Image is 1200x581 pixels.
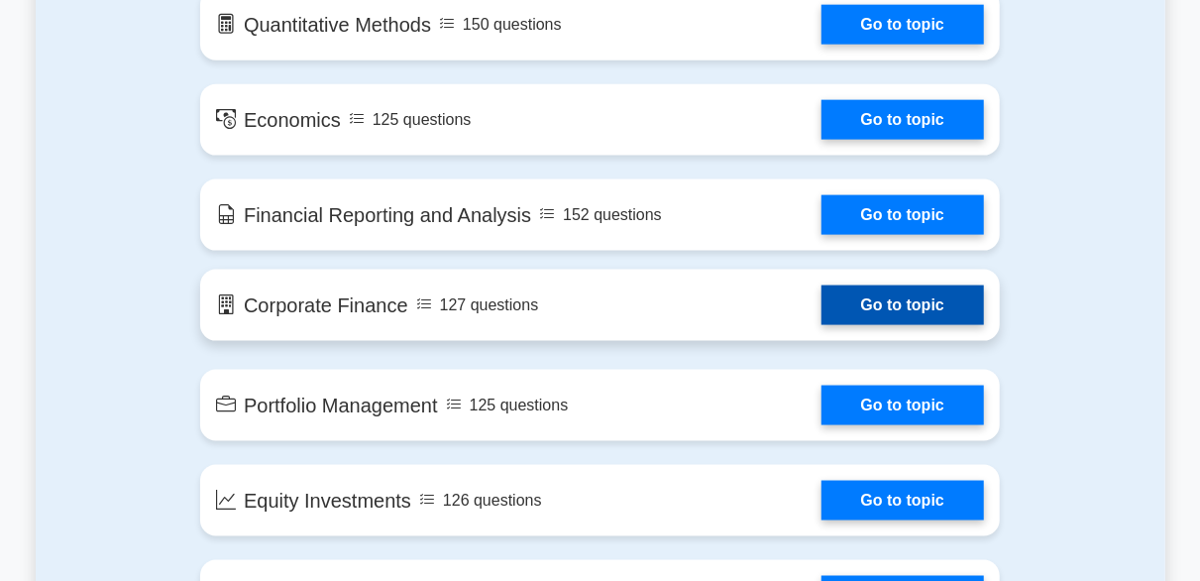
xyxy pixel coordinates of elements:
[821,100,984,140] a: Go to topic
[821,481,984,521] a: Go to topic
[821,286,984,325] a: Go to topic
[821,386,984,425] a: Go to topic
[821,195,984,235] a: Go to topic
[821,5,984,45] a: Go to topic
